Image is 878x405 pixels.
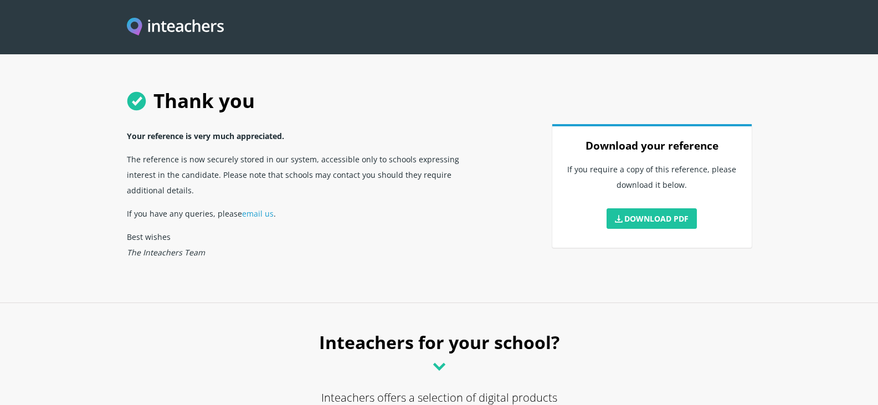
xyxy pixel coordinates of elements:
[242,208,274,219] a: email us
[127,326,752,388] h2: Inteachers for your school?
[566,134,738,157] h3: Download your reference
[566,157,738,204] p: If you require a copy of this reference, please download it below.
[127,18,224,37] img: Inteachers
[127,225,486,264] p: Best wishes
[127,78,752,124] h1: Thank you
[127,202,486,225] p: If you have any queries, please .
[607,208,697,229] a: Download PDF
[127,18,224,37] a: Visit this site's homepage
[127,124,486,147] p: Your reference is very much appreciated.
[127,147,486,202] p: The reference is now securely stored in our system, accessible only to schools expressing interes...
[127,247,205,258] em: The Inteachers Team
